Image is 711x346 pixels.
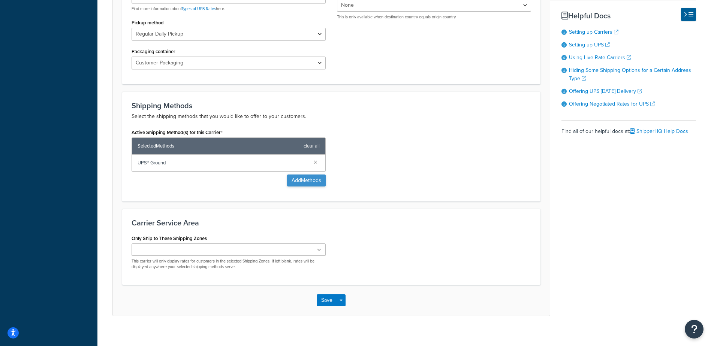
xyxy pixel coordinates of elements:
span: UPS® Ground [138,158,308,168]
a: Types of UPS Rates [181,6,216,12]
a: Hiding Some Shipping Options for a Certain Address Type [569,66,691,82]
button: Save [317,294,337,306]
a: Setting up UPS [569,41,610,49]
label: Active Shipping Method(s) for this Carrier [132,130,223,136]
p: This is only available when destination country equals origin country [337,14,531,20]
button: AddMethods [287,174,326,186]
label: Only Ship to These Shipping Zones [132,236,207,241]
button: Open Resource Center [685,320,704,339]
label: Pickup method [132,20,164,25]
a: Setting up Carriers [569,28,618,36]
label: Packaging container [132,49,175,54]
div: Find all of our helpful docs at: [561,120,696,137]
h3: Carrier Service Area [132,219,531,227]
p: Select the shipping methods that you would like to offer to your customers. [132,112,531,121]
p: Find more information about here. [132,6,326,12]
a: clear all [304,141,320,151]
h3: Helpful Docs [561,12,696,20]
h3: Shipping Methods [132,101,531,110]
button: Hide Help Docs [681,8,696,21]
span: Selected Methods [138,141,300,151]
a: Using Live Rate Carriers [569,54,631,61]
a: ShipperHQ Help Docs [630,127,688,135]
p: This carrier will only display rates for customers in the selected Shipping Zones. If left blank,... [132,258,326,270]
a: Offering UPS [DATE] Delivery [569,87,642,95]
a: Offering Negotiated Rates for UPS [569,100,655,108]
